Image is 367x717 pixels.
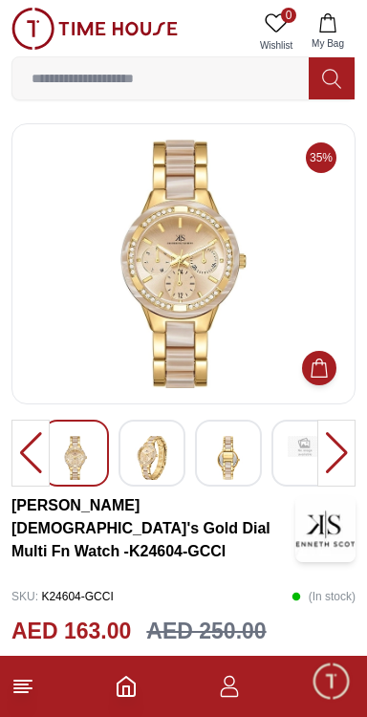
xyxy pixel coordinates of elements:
[58,436,93,480] img: Kenneth Scott Ladies's Rose Gold Dial Multi Fn Watch -K24604-RCWW
[252,8,300,56] a: 0Wishlist
[11,582,114,611] p: K24604-GCCI
[300,8,356,56] button: My Bag
[211,436,246,480] img: Kenneth Scott Ladies's Rose Gold Dial Multi Fn Watch -K24604-RCWW
[115,675,138,698] a: Home
[291,582,356,611] p: ( In stock )
[252,38,300,53] span: Wishlist
[11,494,295,563] h3: [PERSON_NAME] [DEMOGRAPHIC_DATA]'s Gold Dial Multi Fn Watch -K24604-GCCI
[28,140,339,388] img: Kenneth Scott Ladies's Rose Gold Dial Multi Fn Watch -K24604-RCWW
[11,8,178,50] img: ...
[295,495,356,562] img: Kenneth Scott Ladies's Gold Dial Multi Fn Watch -K24604-GCCI
[146,615,266,648] h3: AED 250.00
[288,436,322,457] img: Kenneth Scott Ladies's Rose Gold Dial Multi Fn Watch -K24604-RCWW
[11,590,38,603] span: SKU :
[311,661,353,703] div: Chat Widget
[306,142,336,173] span: 35%
[281,8,296,23] span: 0
[302,351,336,385] button: Add to Cart
[135,436,169,480] img: Kenneth Scott Ladies's Rose Gold Dial Multi Fn Watch -K24604-RCWW
[304,36,352,51] span: My Bag
[11,615,131,648] h2: AED 163.00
